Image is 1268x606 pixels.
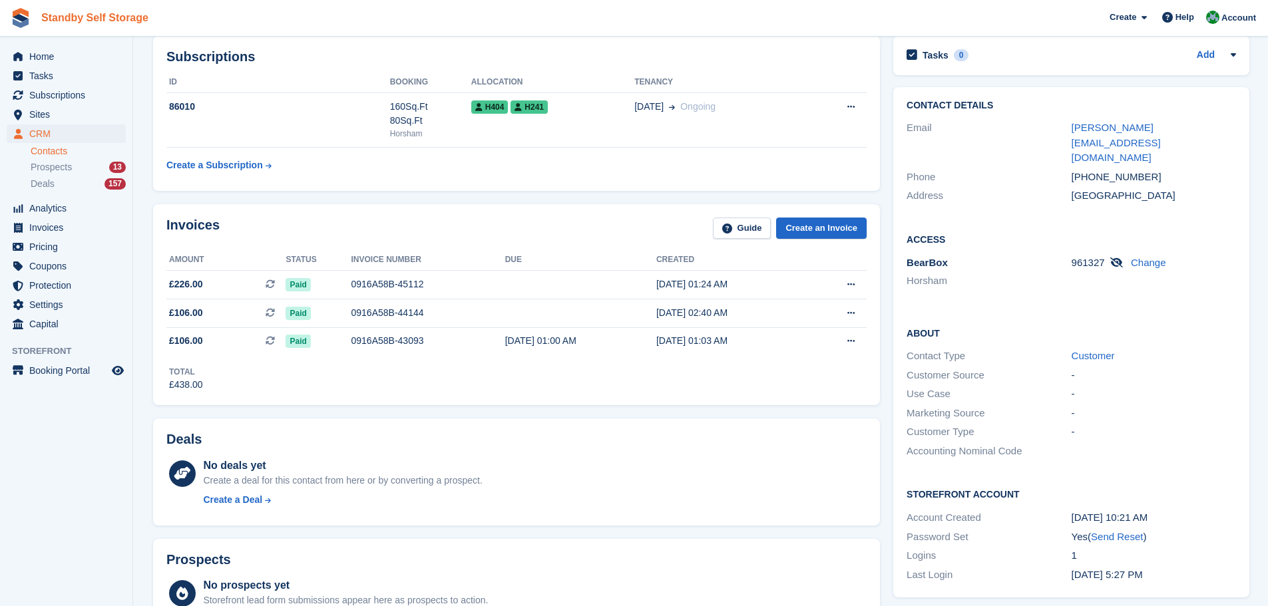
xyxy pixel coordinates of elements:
[776,218,867,239] a: Create an Invoice
[907,530,1071,545] div: Password Set
[390,72,471,93] th: Booking
[7,361,126,380] a: menu
[907,424,1071,440] div: Customer Type
[1072,350,1115,361] a: Customer
[390,128,471,140] div: Horsham
[907,548,1071,563] div: Logins
[36,7,154,29] a: Standby Self Storage
[1072,368,1236,383] div: -
[169,277,203,291] span: £226.00
[907,120,1071,166] div: Email
[110,363,126,379] a: Preview store
[1072,257,1105,268] span: 961327
[7,295,126,314] a: menu
[7,86,126,104] a: menu
[1221,11,1256,25] span: Account
[390,100,471,128] div: 160Sq.Ft 80Sq.Ft
[7,47,126,66] a: menu
[29,47,109,66] span: Home
[29,124,109,143] span: CRM
[907,406,1071,421] div: Marketing Source
[29,105,109,124] span: Sites
[351,277,505,291] div: 0916A58B-45112
[634,72,807,93] th: Tenancy
[907,273,1071,289] li: Horsham
[12,345,132,358] span: Storefront
[286,249,351,271] th: Status
[203,474,482,488] div: Create a deal for this contact from here or by converting a prospect.
[1072,406,1236,421] div: -
[954,49,969,61] div: 0
[471,100,509,114] span: H404
[907,170,1071,185] div: Phone
[7,67,126,85] a: menu
[907,386,1071,402] div: Use Case
[1072,530,1236,545] div: Yes
[1206,11,1219,24] img: Megan Cotton
[286,278,310,291] span: Paid
[203,458,482,474] div: No deals yet
[109,162,126,173] div: 13
[1072,548,1236,563] div: 1
[29,67,109,85] span: Tasks
[907,567,1071,583] div: Last Login
[351,249,505,271] th: Invoice number
[169,306,203,320] span: £106.00
[169,378,203,392] div: £438.00
[1088,531,1146,542] span: ( )
[907,232,1236,245] h2: Access
[351,334,505,348] div: 0916A58B-43093
[105,178,126,190] div: 157
[656,277,807,291] div: [DATE] 01:24 AM
[511,100,548,114] span: H241
[7,276,126,295] a: menu
[203,493,262,507] div: Create a Deal
[166,158,263,172] div: Create a Subscription
[166,432,202,447] h2: Deals
[1110,11,1136,24] span: Create
[1072,122,1161,163] a: [PERSON_NAME][EMAIL_ADDRESS][DOMAIN_NAME]
[29,295,109,314] span: Settings
[680,101,716,112] span: Ongoing
[907,444,1071,459] div: Accounting Nominal Code
[7,124,126,143] a: menu
[907,510,1071,526] div: Account Created
[907,100,1236,111] h2: Contact Details
[1175,11,1194,24] span: Help
[203,493,482,507] a: Create a Deal
[29,86,109,104] span: Subscriptions
[351,306,505,320] div: 0916A58B-44144
[907,368,1071,383] div: Customer Source
[11,8,31,28] img: stora-icon-8386f47178a22dfd0bd8f6a31ec36ba5ce8667c1dd55bd0f319d3a0aa187defe.svg
[166,72,390,93] th: ID
[166,100,390,114] div: 86010
[169,334,203,348] span: £106.00
[1072,386,1236,402] div: -
[31,178,55,190] span: Deals
[31,145,126,158] a: Contacts
[29,315,109,333] span: Capital
[7,257,126,275] a: menu
[286,335,310,348] span: Paid
[471,72,634,93] th: Allocation
[203,577,488,593] div: No prospects yet
[7,218,126,237] a: menu
[1072,569,1143,580] time: 2025-05-15 16:27:46 UTC
[29,257,109,275] span: Coupons
[166,153,272,178] a: Create a Subscription
[907,188,1071,204] div: Address
[907,487,1236,500] h2: Storefront Account
[29,218,109,237] span: Invoices
[31,160,126,174] a: Prospects 13
[29,237,109,256] span: Pricing
[907,326,1236,339] h2: About
[1072,424,1236,440] div: -
[1072,188,1236,204] div: [GEOGRAPHIC_DATA]
[29,276,109,295] span: Protection
[166,49,867,65] h2: Subscriptions
[656,249,807,271] th: Created
[505,249,656,271] th: Due
[7,199,126,218] a: menu
[286,307,310,320] span: Paid
[1131,257,1166,268] a: Change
